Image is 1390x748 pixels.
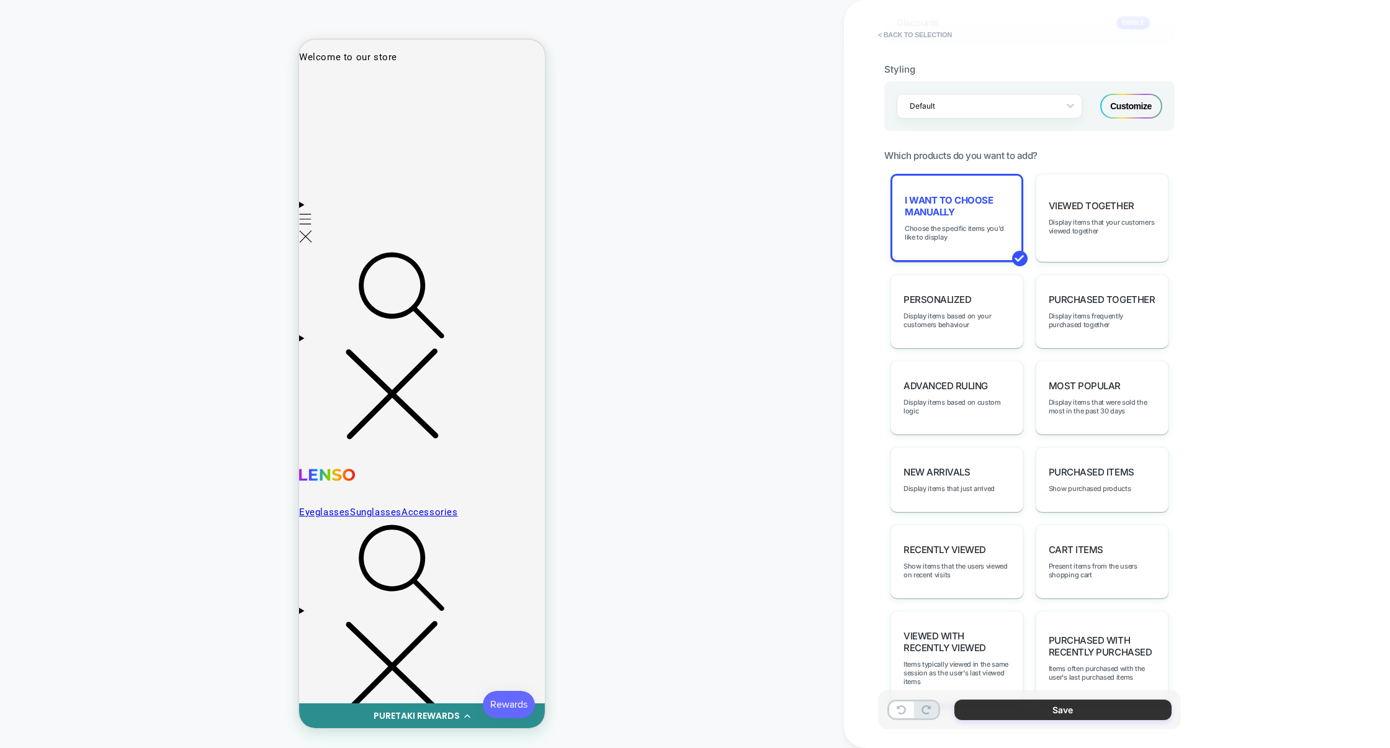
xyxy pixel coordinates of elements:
[1049,398,1155,415] span: Display items that were sold the most in the past 30 days
[1049,544,1103,556] span: Cart Items
[954,700,1172,720] button: Save
[1049,484,1131,493] span: Show purchased products
[903,562,1010,579] span: Show items that the users viewed on recent visits
[1049,380,1121,392] span: Most Popular
[884,63,1175,75] div: Styling
[884,150,1038,161] span: Which products do you want to add?
[184,651,236,678] iframe: Button to open loyalty program pop-up
[905,224,1009,241] span: Choose the specific items you'd like to display
[903,630,1010,654] span: Viewed with Recently Viewed
[51,467,102,479] a: Sunglasses
[903,484,995,493] span: Display items that just arrived
[74,670,161,683] div: PURETAKI REWARDS
[903,660,1010,686] span: Items typically viewed in the same session as the user's last viewed items
[1049,294,1155,305] span: Purchased Together
[903,312,1010,329] span: Display items based on your customers behaviour
[102,467,159,479] a: Accessories
[872,25,958,45] button: < Back to selection
[1049,664,1155,682] span: Items often purchased with the user's last purchased items
[1049,312,1155,329] span: Display items frequently purchased together
[903,544,986,556] span: Recently Viewed
[903,466,970,478] span: New Arrivals
[903,294,971,305] span: personalized
[1049,466,1134,478] span: Purchased Items
[903,398,1010,415] span: Display items based on custom logic
[1049,634,1155,658] span: Purchased with Recently Purchased
[1049,200,1134,212] span: Viewed Together
[903,380,988,392] span: Advanced Ruling
[905,194,1009,218] span: I want to choose manually
[1049,218,1155,235] span: Display items that your customers viewed together
[1049,562,1155,579] span: Present items from the users shopping cart
[897,17,939,29] span: Discounts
